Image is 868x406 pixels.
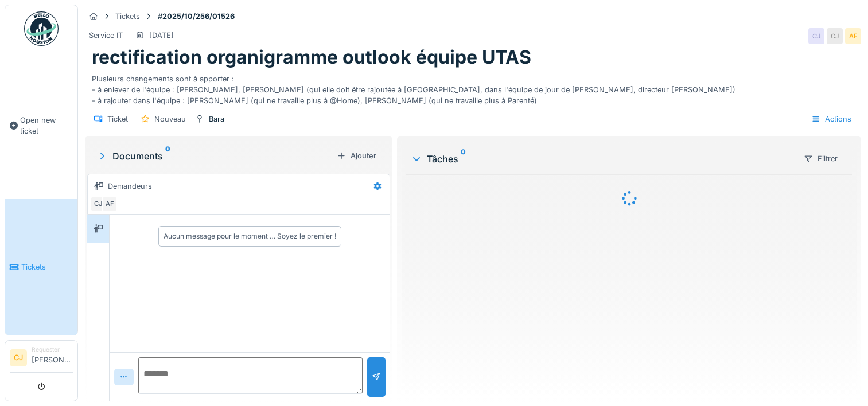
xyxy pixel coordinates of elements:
[96,149,332,163] div: Documents
[10,345,73,373] a: CJ Requester[PERSON_NAME]
[165,149,170,163] sup: 0
[845,28,861,44] div: AF
[5,52,77,199] a: Open new ticket
[24,11,59,46] img: Badge_color-CXgf-gQk.svg
[808,28,824,44] div: CJ
[153,11,239,22] strong: #2025/10/256/01526
[32,345,73,370] li: [PERSON_NAME]
[827,28,843,44] div: CJ
[209,114,224,124] div: Bara
[102,196,118,212] div: AF
[164,231,336,241] div: Aucun message pour le moment … Soyez le premier !
[21,261,73,272] span: Tickets
[89,30,123,41] div: Service IT
[149,30,174,41] div: [DATE]
[108,181,152,192] div: Demandeurs
[154,114,186,124] div: Nouveau
[799,150,843,167] div: Filtrer
[5,199,77,335] a: Tickets
[115,11,140,22] div: Tickets
[32,345,73,354] div: Requester
[92,69,854,107] div: Plusieurs changements sont à apporter : - à enlever de l'équipe : [PERSON_NAME], [PERSON_NAME] (q...
[90,196,106,212] div: CJ
[411,152,794,166] div: Tâches
[806,111,857,127] div: Actions
[10,349,27,366] li: CJ
[107,114,128,124] div: Ticket
[461,152,466,166] sup: 0
[20,115,73,136] span: Open new ticket
[332,148,381,163] div: Ajouter
[92,46,531,68] h1: rectification organigramme outlook équipe UTAS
